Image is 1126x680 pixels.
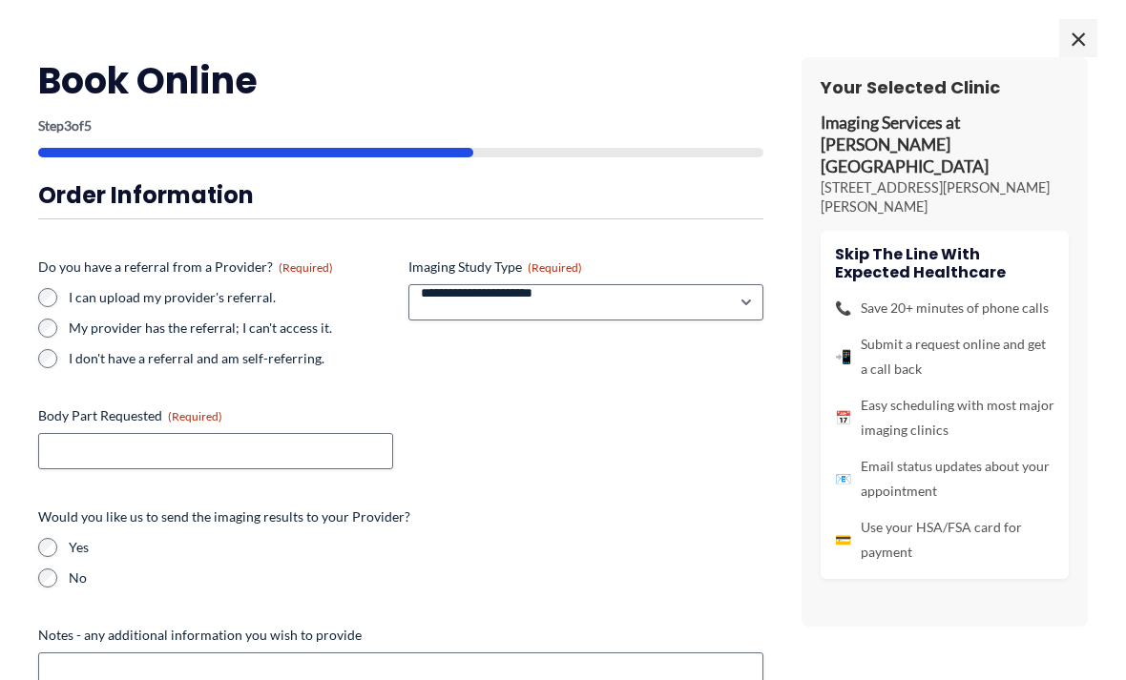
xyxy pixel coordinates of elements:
[835,393,1054,443] li: Easy scheduling with most major imaging clinics
[835,245,1054,281] h4: Skip the line with Expected Healthcare
[38,57,763,104] h2: Book Online
[69,538,763,557] label: Yes
[408,258,763,277] label: Imaging Study Type
[835,405,851,430] span: 📅
[69,349,393,368] label: I don't have a referral and am self-referring.
[69,319,393,338] label: My provider has the referral; I can't access it.
[69,288,393,307] label: I can upload my provider's referral.
[835,296,1054,320] li: Save 20+ minutes of phone calls
[1059,19,1097,57] span: ×
[38,180,763,210] h3: Order Information
[821,178,1069,216] p: [STREET_ADDRESS][PERSON_NAME][PERSON_NAME]
[168,409,222,423] span: (Required)
[835,527,851,552] span: 💳
[38,626,763,645] label: Notes - any additional information you wish to provide
[38,406,393,425] label: Body Part Requested
[835,454,1054,504] li: Email status updates about your appointment
[835,332,1054,381] li: Submit a request online and get a call back
[528,260,582,275] span: (Required)
[38,119,763,133] p: Step of
[64,117,72,134] span: 3
[84,117,92,134] span: 5
[38,258,333,277] legend: Do you have a referral from a Provider?
[69,568,763,587] label: No
[279,260,333,275] span: (Required)
[821,113,1069,178] p: Imaging Services at [PERSON_NAME][GEOGRAPHIC_DATA]
[835,515,1054,565] li: Use your HSA/FSA card for payment
[821,76,1069,98] h3: Your Selected Clinic
[835,296,851,320] span: 📞
[835,466,851,491] span: 📧
[38,507,410,526] legend: Would you like us to send the imaging results to your Provider?
[835,344,851,369] span: 📲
